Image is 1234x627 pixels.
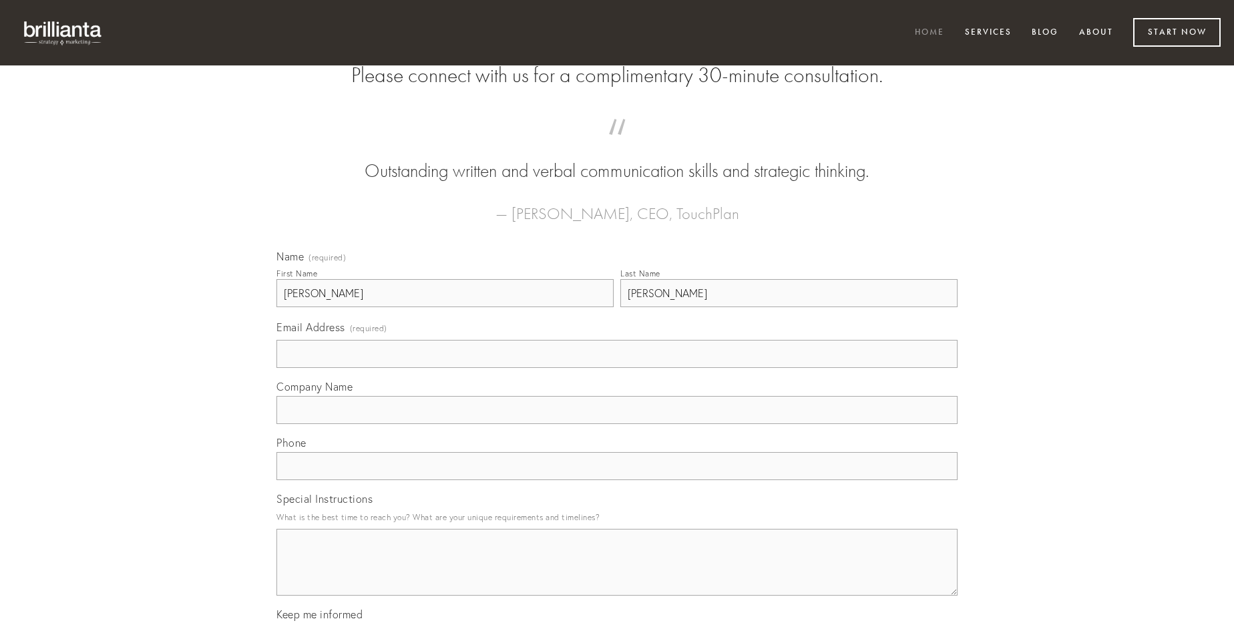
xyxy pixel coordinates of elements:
[906,22,953,44] a: Home
[276,508,958,526] p: What is the best time to reach you? What are your unique requirements and timelines?
[1023,22,1067,44] a: Blog
[276,436,306,449] span: Phone
[308,254,346,262] span: (required)
[13,13,114,52] img: brillianta - research, strategy, marketing
[276,63,958,88] h2: Please connect with us for a complimentary 30-minute consultation.
[298,132,936,158] span: “
[1133,18,1221,47] a: Start Now
[276,380,353,393] span: Company Name
[956,22,1020,44] a: Services
[276,608,363,621] span: Keep me informed
[276,250,304,263] span: Name
[620,268,660,278] div: Last Name
[350,319,387,337] span: (required)
[276,492,373,505] span: Special Instructions
[276,321,345,334] span: Email Address
[1070,22,1122,44] a: About
[276,268,317,278] div: First Name
[298,184,936,227] figcaption: — [PERSON_NAME], CEO, TouchPlan
[298,132,936,184] blockquote: Outstanding written and verbal communication skills and strategic thinking.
